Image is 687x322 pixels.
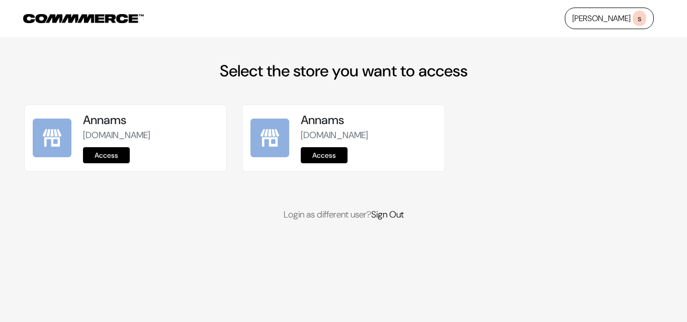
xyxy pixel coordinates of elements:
[371,208,404,221] a: Sign Out
[301,129,436,142] p: [DOMAIN_NAME]
[24,208,663,222] p: Login as different user?
[33,119,71,157] img: Annams
[23,14,144,23] img: COMMMERCE
[83,129,218,142] p: [DOMAIN_NAME]
[301,147,348,163] a: Access
[24,61,663,80] h2: Select the store you want to access
[250,119,289,157] img: Annams
[565,8,654,29] a: [PERSON_NAME]s
[633,11,646,26] span: s
[83,113,218,128] h5: Annams
[301,113,436,128] h5: Annams
[83,147,130,163] a: Access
